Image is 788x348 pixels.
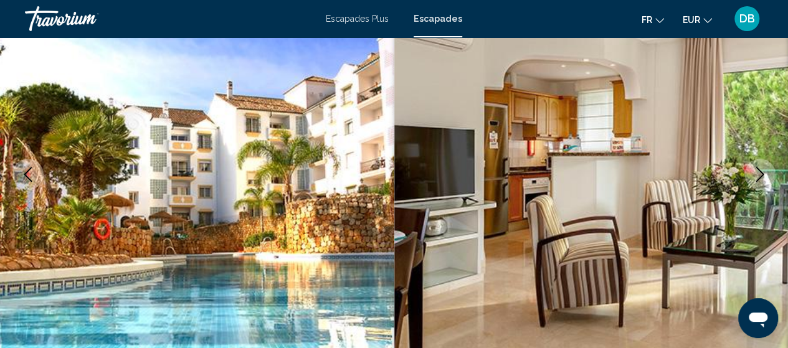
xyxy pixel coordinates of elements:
font: DB [739,12,755,25]
a: Travorium [25,6,313,31]
button: Menu utilisateur [731,6,763,32]
button: Changer de devise [683,11,712,29]
a: Escapades [414,14,462,24]
button: Previous image [12,159,44,190]
a: Escapades Plus [326,14,389,24]
button: Next image [744,159,776,190]
iframe: Bouton de lancement de la fenêtre de messagerie [738,298,778,338]
font: fr [642,15,652,25]
button: Changer de langue [642,11,664,29]
font: EUR [683,15,700,25]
